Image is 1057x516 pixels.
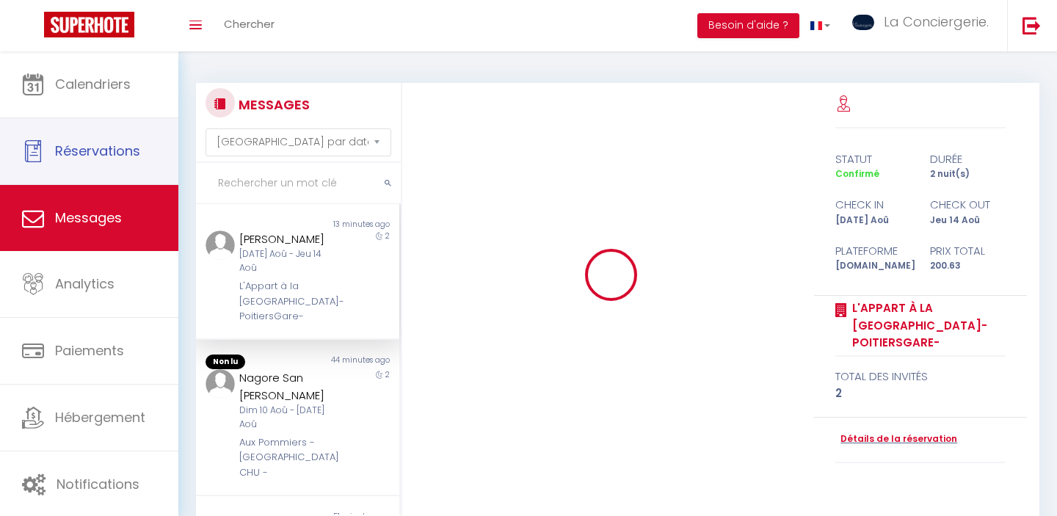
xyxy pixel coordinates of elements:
[239,404,338,432] div: Dim 10 Aoû - [DATE] Aoû
[44,12,134,37] img: Super Booking
[55,142,140,160] span: Réservations
[826,150,920,168] div: statut
[835,368,1006,385] div: total des invités
[920,259,1015,273] div: 200.63
[826,196,920,214] div: check in
[196,163,401,204] input: Rechercher un mot clé
[239,279,338,324] div: L'Appart à la [GEOGRAPHIC_DATA]-PoitiersGare-
[835,432,957,446] a: Détails de la réservation
[920,150,1015,168] div: durée
[920,214,1015,228] div: Jeu 14 Aoû
[55,275,115,293] span: Analytics
[55,408,145,426] span: Hébergement
[239,435,338,480] div: Aux Pommiers - [GEOGRAPHIC_DATA] CHU -
[385,230,390,241] span: 2
[55,341,124,360] span: Paiements
[826,242,920,260] div: Plateforme
[55,208,122,227] span: Messages
[206,355,245,369] span: Non lu
[852,15,874,30] img: ...
[57,475,139,493] span: Notifications
[835,385,1006,402] div: 2
[235,88,310,121] h3: MESSAGES
[239,369,338,404] div: Nagore San [PERSON_NAME]
[55,75,131,93] span: Calendriers
[884,12,989,31] span: La Conciergerie.
[1023,16,1041,34] img: logout
[239,230,338,248] div: [PERSON_NAME]
[239,247,338,275] div: [DATE] Aoû - Jeu 14 Aoû
[920,167,1015,181] div: 2 nuit(s)
[826,259,920,273] div: [DOMAIN_NAME]
[697,13,799,38] button: Besoin d'aide ?
[224,16,275,32] span: Chercher
[206,369,235,399] img: ...
[297,219,399,230] div: 13 minutes ago
[297,355,399,369] div: 44 minutes ago
[920,242,1015,260] div: Prix total
[826,214,920,228] div: [DATE] Aoû
[206,230,235,260] img: ...
[835,167,879,180] span: Confirmé
[847,299,1006,352] a: L'Appart à la [GEOGRAPHIC_DATA]-PoitiersGare-
[385,369,390,380] span: 2
[920,196,1015,214] div: check out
